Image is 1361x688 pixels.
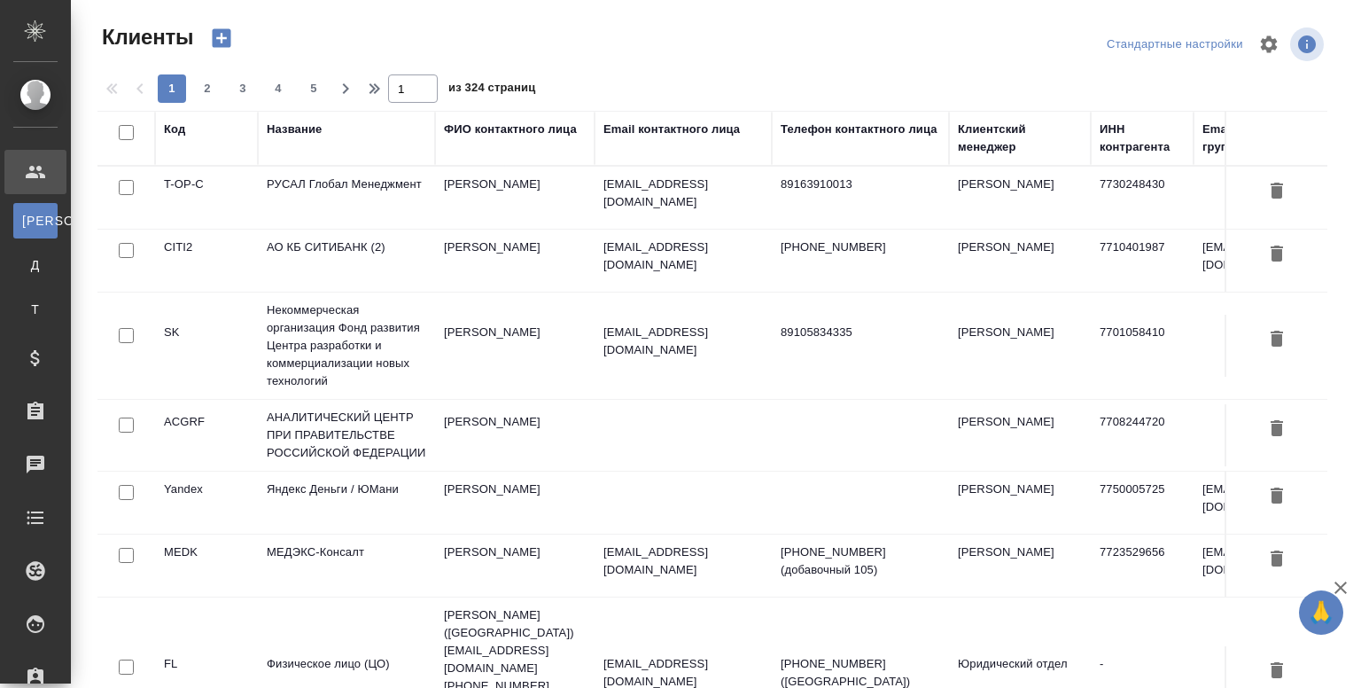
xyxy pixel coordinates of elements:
td: CITI2 [155,230,258,292]
button: 2 [193,74,222,103]
td: МЕДЭКС-Консалт [258,535,435,597]
button: Удалить [1262,238,1292,271]
span: Клиенты [97,23,193,51]
td: АНАЛИТИЧЕСКИЙ ЦЕНТР ПРИ ПРАВИТЕЛЬСТВЕ РОССИЙСКОЙ ФЕДЕРАЦИИ [258,400,435,471]
td: T-OP-C [155,167,258,229]
td: [EMAIL_ADDRESS][DOMAIN_NAME] [1194,230,1353,292]
p: [EMAIL_ADDRESS][DOMAIN_NAME] [603,176,763,211]
div: Название [267,121,322,138]
button: 3 [229,74,257,103]
div: ИНН контрагента [1100,121,1185,156]
button: Создать [200,23,243,53]
button: 4 [264,74,292,103]
td: [PERSON_NAME] [435,230,595,292]
td: Яндекс Деньги / ЮМани [258,472,435,534]
div: Код [164,121,185,138]
div: Email клиентской группы [1202,121,1344,156]
td: Yandex [155,472,258,534]
p: [PHONE_NUMBER] [781,238,940,256]
td: 7750005725 [1091,472,1194,534]
td: 7708244720 [1091,404,1194,466]
div: Телефон контактного лица [781,121,937,138]
td: [PERSON_NAME] [435,535,595,597]
td: 7710401987 [1091,230,1194,292]
td: РУСАЛ Глобал Менеджмент [258,167,435,229]
div: ФИО контактного лица [444,121,577,138]
div: Email контактного лица [603,121,740,138]
td: [PERSON_NAME] [949,535,1091,597]
span: 4 [264,80,292,98]
td: 7701058410 [1091,315,1194,377]
span: Настроить таблицу [1248,23,1290,66]
td: [PERSON_NAME] [949,472,1091,534]
td: 7730248430 [1091,167,1194,229]
td: MEDK [155,535,258,597]
button: Удалить [1262,413,1292,446]
span: 3 [229,80,257,98]
button: Удалить [1262,324,1292,356]
p: [EMAIL_ADDRESS][DOMAIN_NAME] [603,238,763,274]
td: [PERSON_NAME] [949,404,1091,466]
td: [PERSON_NAME] [435,472,595,534]
a: Т [13,292,58,327]
div: Клиентский менеджер [958,121,1082,156]
td: [PERSON_NAME] [435,315,595,377]
td: АО КБ СИТИБАНК (2) [258,230,435,292]
button: Удалить [1262,655,1292,688]
span: Д [22,256,49,274]
button: Удалить [1262,176,1292,208]
span: 🙏 [1306,594,1336,631]
p: 89163910013 [781,176,940,193]
a: Д [13,247,58,283]
td: Некоммерческая организация Фонд развития Центра разработки и коммерциализации новых технологий [258,293,435,399]
td: SK [155,315,258,377]
td: [EMAIL_ADDRESS][DOMAIN_NAME] [1194,535,1353,597]
a: [PERSON_NAME] [13,203,58,238]
button: 5 [299,74,328,103]
p: [EMAIL_ADDRESS][DOMAIN_NAME] [603,543,763,579]
span: Посмотреть информацию [1290,27,1327,61]
div: split button [1102,31,1248,59]
button: 🙏 [1299,590,1343,635]
span: 5 [299,80,328,98]
button: Удалить [1262,543,1292,576]
td: ACGRF [155,404,258,466]
td: [PERSON_NAME] [949,315,1091,377]
p: [EMAIL_ADDRESS][DOMAIN_NAME] [603,324,763,359]
span: 2 [193,80,222,98]
td: [EMAIL_ADDRESS][DOMAIN_NAME] [1194,472,1353,534]
td: [PERSON_NAME] [435,404,595,466]
button: Удалить [1262,481,1292,513]
span: из 324 страниц [448,77,535,103]
td: [PERSON_NAME] [435,167,595,229]
p: [PHONE_NUMBER] (добавочный 105) [781,543,940,579]
span: [PERSON_NAME] [22,212,49,230]
span: Т [22,301,49,318]
td: [PERSON_NAME] [949,167,1091,229]
td: 7723529656 [1091,535,1194,597]
p: 89105834335 [781,324,940,341]
td: [PERSON_NAME] [949,230,1091,292]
